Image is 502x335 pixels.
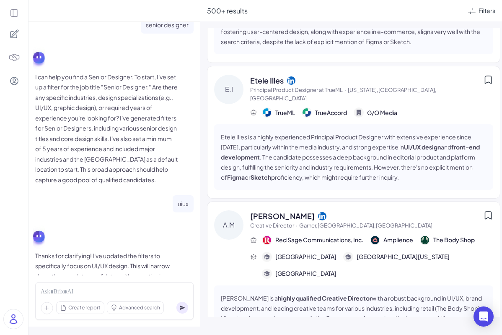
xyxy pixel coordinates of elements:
[119,304,160,311] span: Advanced search
[214,75,243,104] div: E.I
[178,199,189,209] p: uiux
[357,252,450,261] span: [GEOGRAPHIC_DATA][US_STATE]
[4,309,23,329] img: user_logo.png
[275,252,336,261] span: [GEOGRAPHIC_DATA]
[250,86,343,93] span: Principal Product Designer at TrueML
[474,306,494,327] div: Open Intercom Messenger
[250,86,437,102] span: [US_STATE],[GEOGRAPHIC_DATA],[GEOGRAPHIC_DATA]
[275,269,336,278] span: [GEOGRAPHIC_DATA]
[68,304,101,311] span: Create report
[251,173,271,181] strong: Sketch
[263,236,271,244] img: 公司logo
[221,132,486,182] p: Etele Illes is a highly experienced Principal Product Designer with extensive experience since [D...
[8,52,20,63] img: 4blF7nbYMBMHBwcHBwcHBwcHBwcHBwcHB4es+Bd0DLy0SdzEZwAAAABJRU5ErkJggg==
[479,6,495,15] div: Filters
[227,173,245,181] strong: Figma
[250,75,284,86] span: Etele Illes
[250,210,315,222] span: [PERSON_NAME]
[421,236,429,244] img: 公司logo
[290,314,386,322] strong: exceeds the 5+ years requirement
[371,236,379,244] img: 公司logo
[367,108,397,117] span: G/O Media
[214,210,243,240] div: A.M
[263,108,271,117] img: 公司logo
[275,108,295,117] span: TrueML
[433,236,475,244] span: The Body Shop
[303,108,311,117] img: 公司logo
[299,222,432,229] span: Garner,[GEOGRAPHIC_DATA],[GEOGRAPHIC_DATA]
[404,143,441,151] strong: UI/UX design
[278,294,372,302] strong: highly qualified Creative Director
[383,236,413,244] span: Amplience
[250,222,294,229] span: Creative Director
[35,72,178,185] p: I can help you find a Senior Designer. To start, I've set up a filter for the job title "Senior D...
[146,20,189,30] p: senior designer
[296,222,298,229] span: ·
[315,108,347,117] span: TrueAccord
[275,236,363,244] span: Red Sage Communications, Inc.
[207,6,248,15] span: 500+ results
[344,86,346,93] span: ·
